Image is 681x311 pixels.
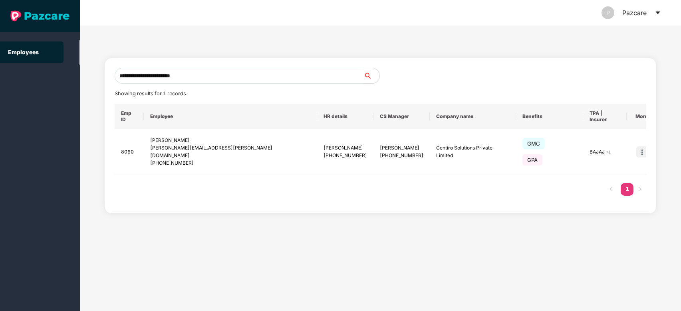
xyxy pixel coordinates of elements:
[373,104,430,129] th: CS Manager
[150,159,311,167] div: [PHONE_NUMBER]
[324,152,367,159] div: [PHONE_NUMBER]
[605,183,617,196] li: Previous Page
[115,104,144,129] th: Emp ID
[324,144,367,152] div: [PERSON_NAME]
[606,150,611,154] span: + 1
[363,73,379,79] span: search
[430,104,516,129] th: Company name
[150,137,311,144] div: [PERSON_NAME]
[380,144,423,152] div: [PERSON_NAME]
[150,144,311,159] div: [PERSON_NAME][EMAIL_ADDRESS][PERSON_NAME][DOMAIN_NAME]
[8,49,39,55] a: Employees
[522,138,545,149] span: GMC
[430,129,516,175] td: Centiro Solutions Private Limited
[637,187,642,191] span: right
[115,129,144,175] td: 8060
[655,10,661,16] span: caret-down
[621,183,633,196] li: 1
[590,149,606,155] span: BAJAJ
[522,154,542,165] span: GPA
[633,183,646,196] button: right
[516,104,583,129] th: Benefits
[609,187,613,191] span: left
[633,183,646,196] li: Next Page
[636,146,647,157] img: icon
[621,183,633,195] a: 1
[627,104,654,129] th: More
[363,68,380,84] button: search
[605,183,617,196] button: left
[583,104,627,129] th: TPA | Insurer
[144,104,317,129] th: Employee
[606,6,610,19] span: P
[317,104,373,129] th: HR details
[380,152,423,159] div: [PHONE_NUMBER]
[115,91,187,96] span: Showing results for 1 records.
